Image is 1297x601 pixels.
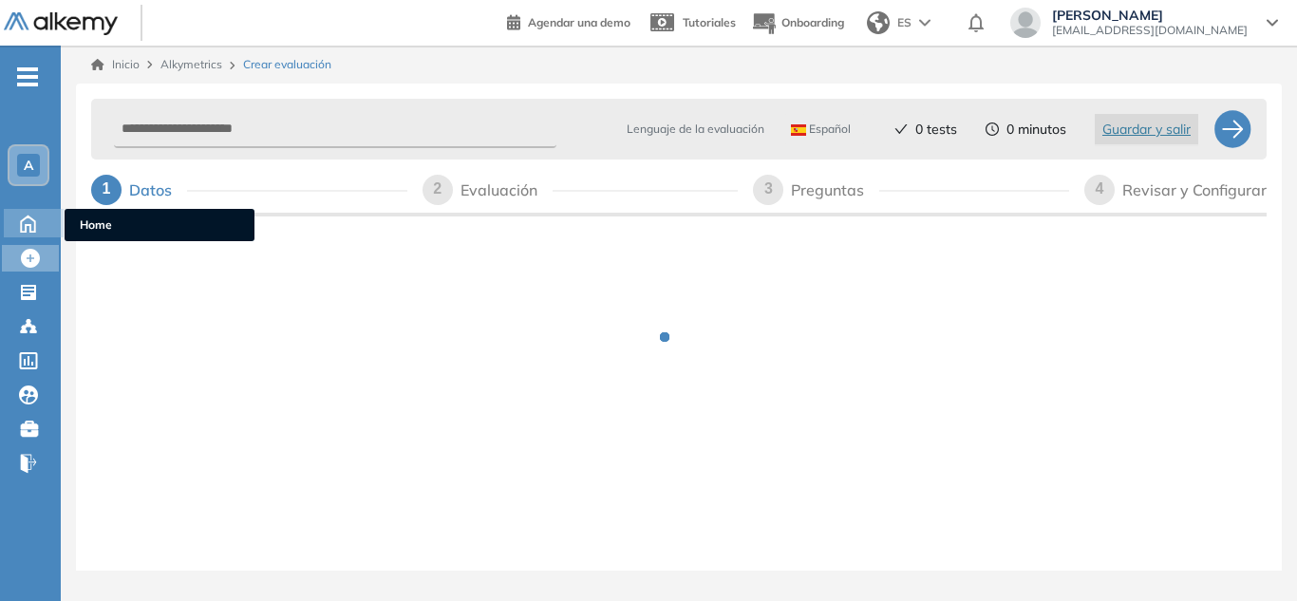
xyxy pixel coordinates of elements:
span: Agendar una demo [528,15,630,29]
span: [EMAIL_ADDRESS][DOMAIN_NAME] [1052,23,1248,38]
span: Tutoriales [683,15,736,29]
span: 4 [1096,180,1104,197]
button: Guardar y salir [1095,114,1198,144]
img: arrow [919,19,930,27]
span: Home [80,216,239,234]
span: clock-circle [986,122,999,136]
a: Agendar una demo [507,9,630,32]
div: Preguntas [791,175,879,205]
span: check [894,122,908,136]
span: A [24,158,33,173]
span: 0 minutos [1006,120,1066,140]
span: Crear evaluación [243,56,331,73]
i: - [17,75,38,79]
span: 3 [764,180,773,197]
span: Español [791,122,851,137]
span: 1 [103,180,111,197]
span: Guardar y salir [1102,119,1191,140]
img: ESP [791,124,806,136]
div: Revisar y Configurar [1122,175,1267,205]
button: Onboarding [751,3,844,44]
span: [PERSON_NAME] [1052,8,1248,23]
img: Logo [4,12,118,36]
span: Onboarding [781,15,844,29]
span: 2 [433,180,442,197]
span: ES [897,14,912,31]
span: Alkymetrics [160,57,222,71]
img: world [867,11,890,34]
span: 0 tests [915,120,957,140]
span: Lenguaje de la evaluación [627,121,764,138]
div: 1Datos [91,175,407,205]
div: Datos [129,175,187,205]
div: Evaluación [461,175,553,205]
a: Inicio [91,56,140,73]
